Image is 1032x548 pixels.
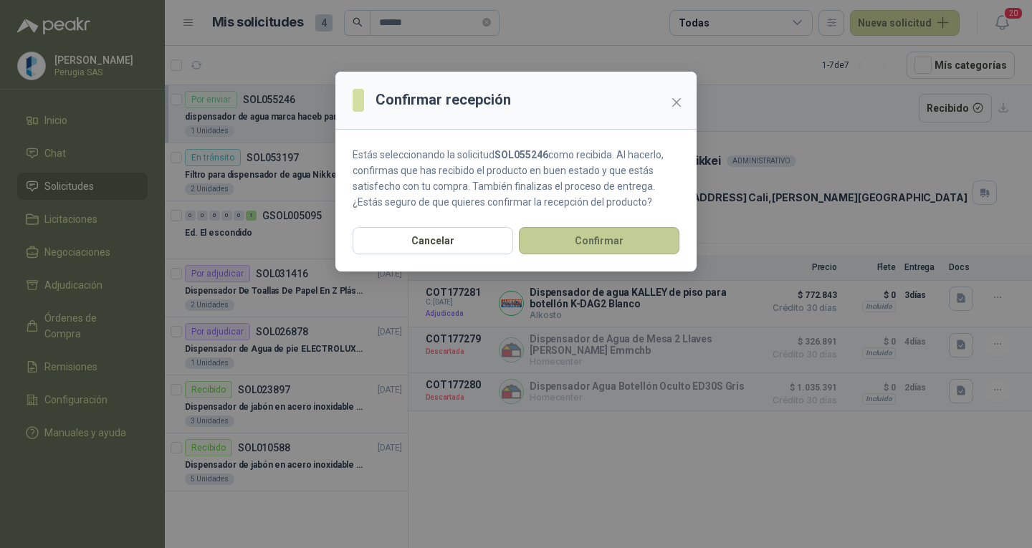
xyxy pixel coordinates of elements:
button: Close [665,91,688,114]
span: close [671,97,682,108]
strong: SOL055246 [494,149,548,160]
h3: Confirmar recepción [376,89,511,111]
p: Estás seleccionando la solicitud como recibida. Al hacerlo, confirmas que has recibido el product... [353,147,679,210]
button: Confirmar [519,227,679,254]
button: Cancelar [353,227,513,254]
